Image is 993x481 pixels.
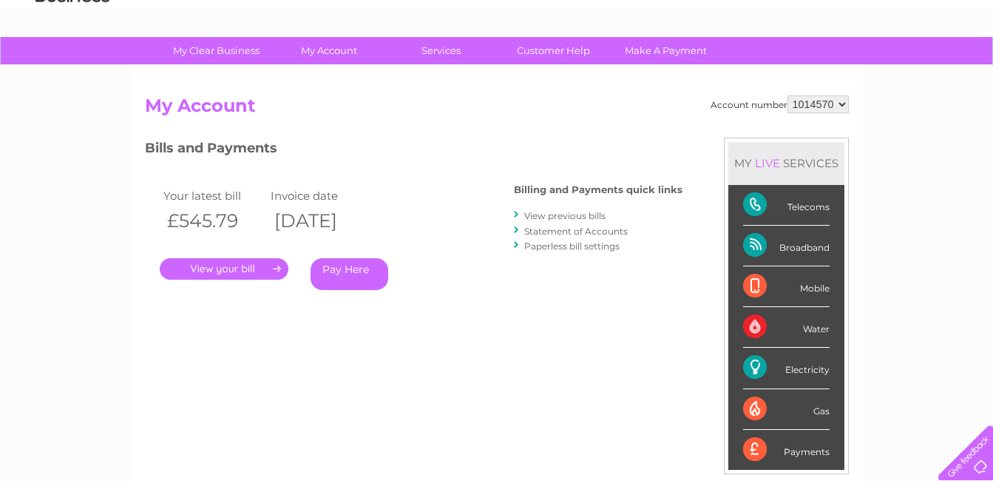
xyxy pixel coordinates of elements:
a: Blog [864,63,886,74]
a: View previous bills [524,210,606,221]
a: My Account [268,37,390,64]
th: [DATE] [267,206,374,236]
div: LIVE [752,156,783,170]
a: My Clear Business [155,37,277,64]
div: Clear Business is a trading name of Verastar Limited (registered in [GEOGRAPHIC_DATA] No. 3667643... [148,8,847,72]
a: Log out [944,63,979,74]
a: Telecoms [811,63,855,74]
td: Your latest bill [160,186,267,206]
img: logo.png [35,38,110,84]
div: Payments [743,430,830,470]
div: MY SERVICES [728,142,844,184]
td: Invoice date [267,186,374,206]
div: Mobile [743,266,830,307]
div: Electricity [743,348,830,388]
a: Energy [770,63,802,74]
h4: Billing and Payments quick links [514,184,682,195]
a: Customer Help [492,37,614,64]
th: £545.79 [160,206,267,236]
div: Broadband [743,226,830,266]
h2: My Account [145,95,849,124]
h3: Bills and Payments [145,138,682,164]
a: Water [733,63,761,74]
div: Telecoms [743,185,830,226]
div: Account number [711,95,849,113]
div: Water [743,307,830,348]
a: Make A Payment [605,37,727,64]
a: Statement of Accounts [524,226,628,237]
a: Contact [895,63,931,74]
a: 0333 014 3131 [714,7,816,26]
a: Paperless bill settings [524,240,620,252]
a: . [160,258,288,280]
a: Pay Here [311,258,388,290]
a: Services [380,37,502,64]
div: Gas [743,389,830,430]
